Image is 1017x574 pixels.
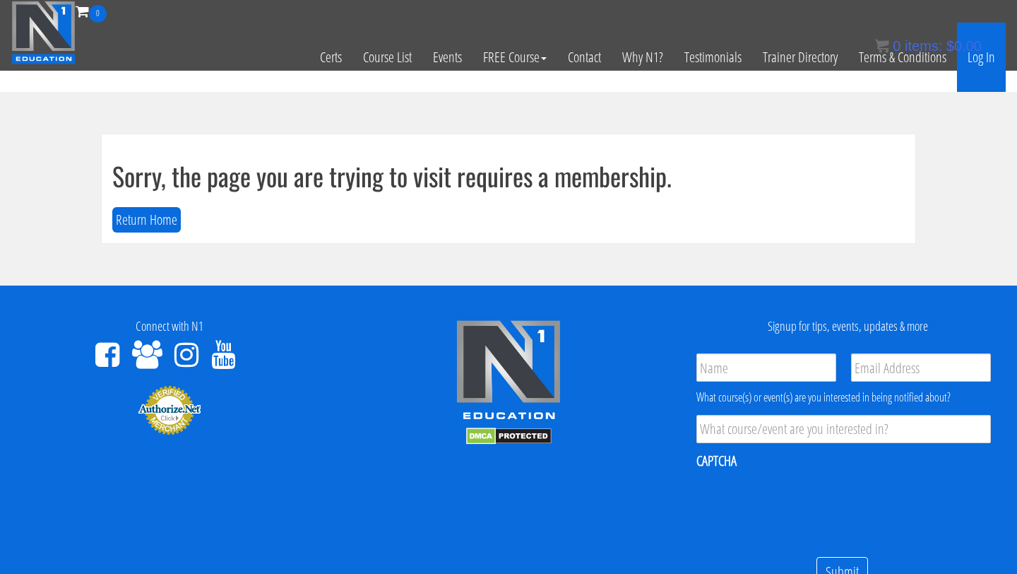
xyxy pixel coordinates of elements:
[875,38,982,54] a: 0 items: $0.00
[689,320,1006,334] h4: Signup for tips, events, updates & more
[472,23,557,92] a: FREE Course
[875,39,889,53] img: icon11.png
[905,38,942,54] span: items:
[112,207,181,233] button: Return Home
[851,353,991,382] input: Email Address
[466,428,552,445] img: DMCA.com Protection Status
[557,23,612,92] a: Contact
[11,1,76,64] img: n1-education
[893,38,900,54] span: 0
[89,5,107,23] span: 0
[612,23,674,92] a: Why N1?
[696,452,737,470] label: CAPTCHA
[112,162,905,190] h1: Sorry, the page you are trying to visit requires a membership.
[696,479,911,534] iframe: reCAPTCHA
[11,320,328,334] h4: Connect with N1
[674,23,752,92] a: Testimonials
[138,385,201,435] img: Authorize.Net Merchant - Click to Verify
[696,353,836,382] input: Name
[422,23,472,92] a: Events
[696,389,991,406] div: What course(s) or event(s) are you interested in being notified about?
[352,23,422,92] a: Course List
[946,38,982,54] bdi: 0.00
[946,38,954,54] span: $
[752,23,848,92] a: Trainer Directory
[957,23,1006,92] a: Log In
[76,1,107,20] a: 0
[696,415,991,443] input: What course/event are you interested in?
[309,23,352,92] a: Certs
[456,320,561,424] img: n1-edu-logo
[848,23,957,92] a: Terms & Conditions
